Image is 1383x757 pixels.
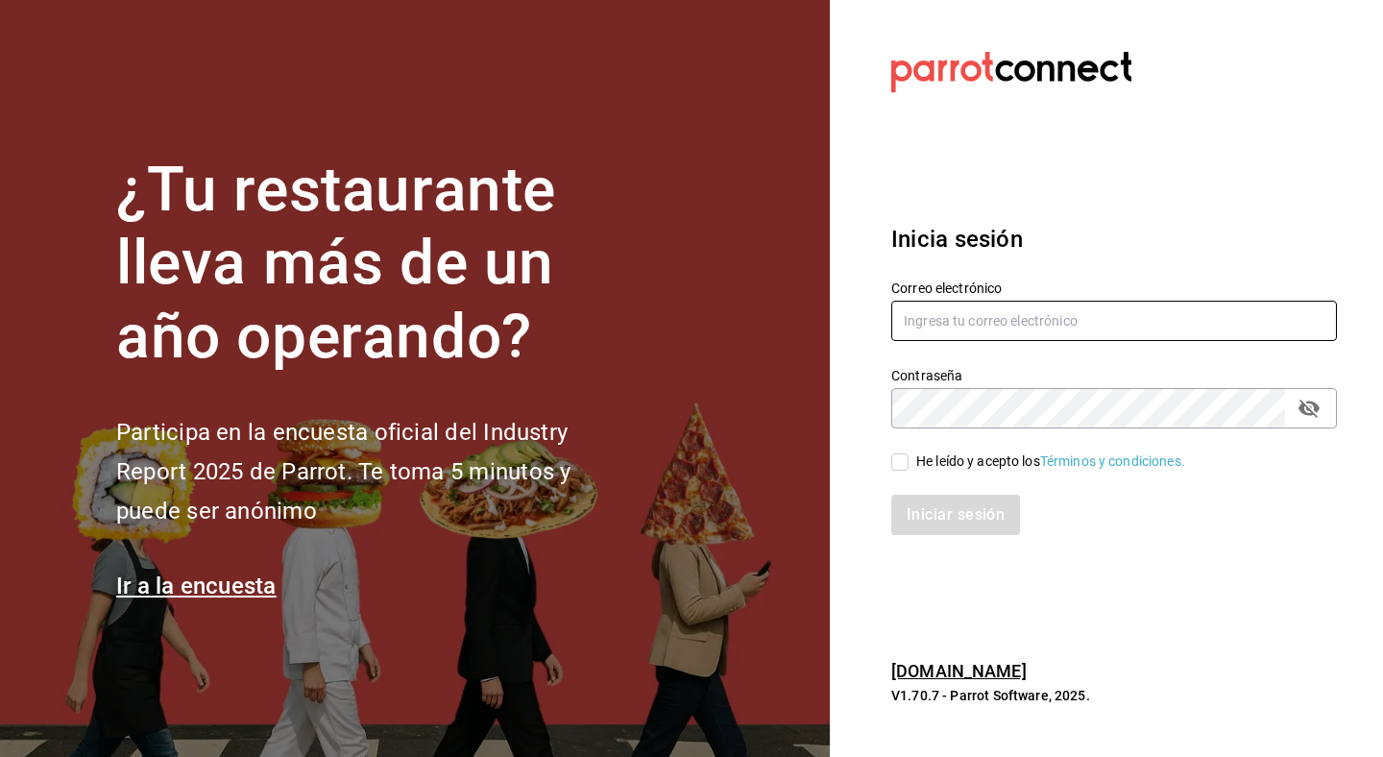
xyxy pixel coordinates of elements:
[116,154,635,375] h1: ¿Tu restaurante lleva más de un año operando?
[891,222,1337,256] h3: Inicia sesión
[891,281,1337,294] label: Correo electrónico
[916,452,1185,472] div: He leído y acepto los
[1293,392,1325,425] button: passwordField
[891,301,1337,341] input: Ingresa tu correo electrónico
[1040,453,1185,469] a: Términos y condiciones.
[891,368,1337,381] label: Contraseña
[116,573,277,599] a: Ir a la encuesta
[116,413,635,530] h2: Participa en la encuesta oficial del Industry Report 2025 de Parrot. Te toma 5 minutos y puede se...
[891,661,1027,681] a: [DOMAIN_NAME]
[891,686,1337,705] p: V1.70.7 - Parrot Software, 2025.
